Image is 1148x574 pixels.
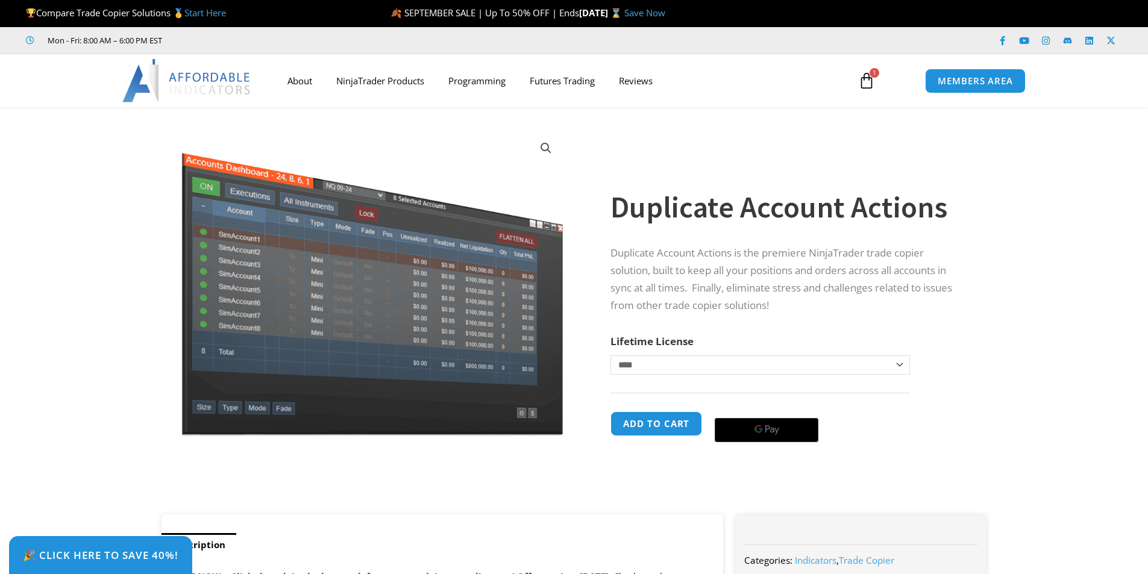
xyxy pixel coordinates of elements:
button: Buy with GPay [715,418,818,442]
label: Lifetime License [610,334,694,348]
a: Save Now [624,7,665,19]
nav: Menu [275,67,844,95]
a: MEMBERS AREA [925,69,1026,93]
a: NinjaTrader Products [324,67,436,95]
iframe: Customer reviews powered by Trustpilot [179,34,360,46]
p: Duplicate Account Actions is the premiere NinjaTrader trade copier solution, built to keep all yo... [610,245,962,314]
img: LogoAI | Affordable Indicators – NinjaTrader [122,59,252,102]
span: Mon - Fri: 8:00 AM – 6:00 PM EST [45,33,162,48]
a: 🎉 Click Here to save 40%! [9,536,192,574]
span: 🎉 Click Here to save 40%! [23,550,178,560]
iframe: Secure payment input frame [712,410,821,411]
a: Start Here [184,7,226,19]
span: MEMBERS AREA [938,76,1013,86]
a: About [275,67,324,95]
span: 1 [870,68,879,78]
img: Screenshot 2024-08-26 15414455555 [178,128,566,436]
a: Reviews [607,67,665,95]
a: View full-screen image gallery [535,137,557,159]
a: 1 [840,63,893,98]
a: Futures Trading [518,67,607,95]
span: Compare Trade Copier Solutions 🥇 [26,7,226,19]
a: Clear options [610,381,629,389]
strong: [DATE] ⌛ [579,7,624,19]
img: 🏆 [27,8,36,17]
a: Programming [436,67,518,95]
button: Add to cart [610,411,702,436]
span: 🍂 SEPTEMBER SALE | Up To 50% OFF | Ends [391,7,579,19]
h1: Duplicate Account Actions [610,186,962,228]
